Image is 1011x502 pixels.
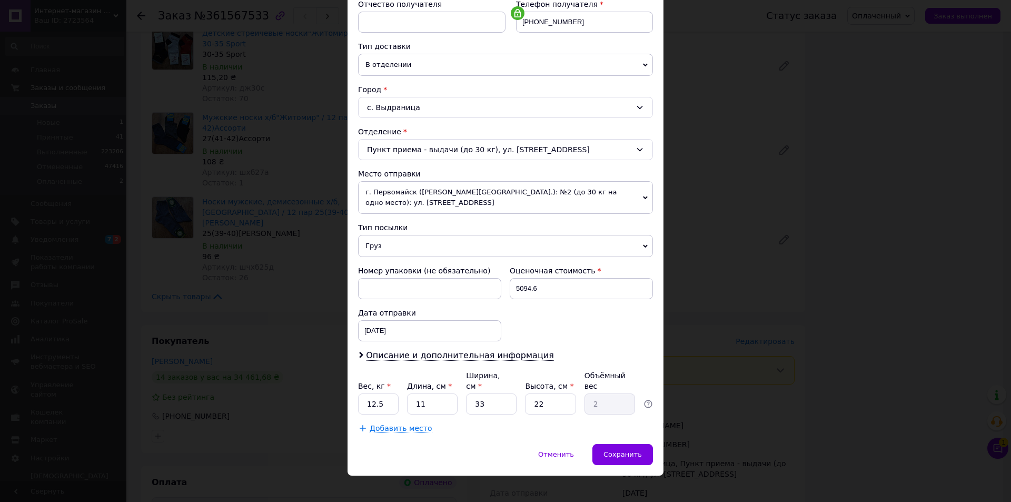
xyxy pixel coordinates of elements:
[358,126,653,137] div: Отделение
[358,97,653,118] div: с. Выдраница
[358,42,411,51] span: Тип доставки
[407,382,452,390] label: Длина, см
[603,450,642,458] span: Сохранить
[510,265,653,276] div: Оценочная стоимость
[584,370,635,391] div: Объёмный вес
[358,235,653,257] span: Груз
[358,84,653,95] div: Город
[538,450,574,458] span: Отменить
[370,424,432,433] span: Добавить место
[516,12,653,33] input: +380
[358,139,653,160] div: Пункт приема - выдачи (до 30 кг), ул. [STREET_ADDRESS]
[358,308,501,318] div: Дата отправки
[358,223,408,232] span: Тип посылки
[358,181,653,214] span: г. Первомайск ([PERSON_NAME][GEOGRAPHIC_DATA].): №2 (до 30 кг на одно место): ул. [STREET_ADDRESS]
[358,54,653,76] span: В отделении
[466,371,500,390] label: Ширина, см
[358,265,501,276] div: Номер упаковки (не обязательно)
[358,382,391,390] label: Вес, кг
[366,350,554,361] span: Описание и дополнительная информация
[525,382,573,390] label: Высота, см
[358,170,421,178] span: Место отправки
